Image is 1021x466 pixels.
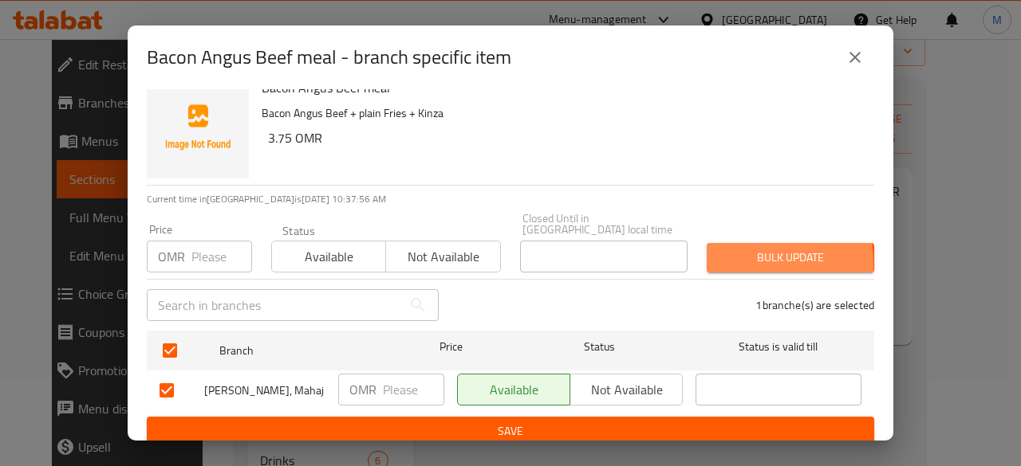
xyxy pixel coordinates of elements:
span: Status is valid till [696,337,861,357]
button: Not available [385,241,500,272]
span: Save [160,421,861,441]
span: Available [278,245,380,268]
span: Branch [219,341,385,361]
input: Please enter price [191,241,252,272]
h6: Bacon Angus Beef meal [262,76,861,99]
span: [PERSON_NAME], Mahaj [204,381,325,401]
button: close [836,38,874,76]
button: Not available [570,374,683,405]
span: Status [517,337,683,357]
p: Bacon Angus Beef + plain Fries + Kinza [262,104,861,123]
p: OMR [158,247,185,266]
img: Bacon Angus Beef meal [147,76,249,178]
h2: Bacon Angus Beef meal - branch specific item [147,45,511,70]
button: Available [271,241,386,272]
button: Available [457,374,570,405]
input: Search in branches [147,289,402,321]
button: Bulk update [707,243,874,272]
button: Save [147,417,874,446]
p: 1 branche(s) are selected [755,297,874,313]
h6: 3.75 OMR [268,127,861,149]
span: Available [464,378,564,401]
span: Price [398,337,504,357]
p: Current time in [GEOGRAPHIC_DATA] is [DATE] 10:37:56 AM [147,192,874,206]
span: Bulk update [719,248,861,268]
p: OMR [349,380,376,399]
input: Please enter price [383,374,444,405]
span: Not available [392,245,494,268]
span: Not available [577,378,676,401]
